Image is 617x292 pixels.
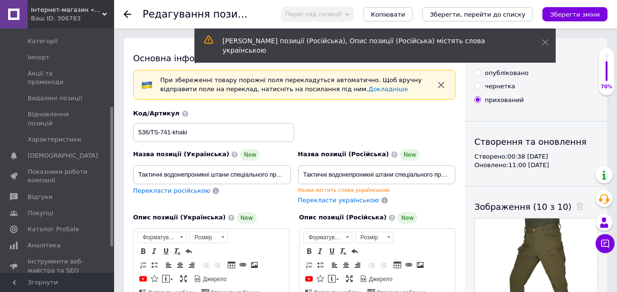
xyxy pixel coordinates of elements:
[28,257,88,274] span: Інструменти веб-майстра та SEO
[329,260,340,270] a: По лівому краю
[138,246,148,256] a: Жирний (Ctrl+B)
[397,212,417,224] span: New
[138,232,177,243] span: Форматування
[474,161,598,170] div: Оновлено: 11:00 [DATE]
[137,232,186,243] a: Форматування
[315,260,326,270] a: Вставити/видалити маркований список
[422,7,533,21] button: Зберегти, перейти до списку
[133,187,210,194] span: Перекласти російською
[298,197,379,204] span: Перекласти українською
[355,232,394,243] a: Розмір
[542,7,607,21] button: Зберегти зміни
[596,234,615,253] button: Чат з покупцем
[240,149,260,160] span: New
[133,165,291,184] input: Наприклад, H&M жіноча сукня зелена 38 розмір вечірня максі з блискітками
[315,246,326,256] a: Курсив (Ctrl+I)
[164,260,174,270] a: По лівому краю
[28,225,79,234] span: Каталог ProSale
[183,246,194,256] a: Повернути (Ctrl+Z)
[338,246,348,256] a: Видалити форматування
[378,260,388,270] a: Збільшити відступ
[474,152,598,161] div: Створено: 00:38 [DATE]
[356,232,384,243] span: Розмір
[485,69,529,77] div: опубліковано
[161,246,171,256] a: Підкреслений (Ctrl+U)
[138,273,148,284] a: Додати відео з YouTube
[327,273,340,284] a: Вставити повідомлення
[133,151,229,158] span: Назва позиції (Українська)
[341,260,351,270] a: По центру
[141,79,153,91] img: :flag-ua:
[238,260,248,270] a: Вставити/Редагувати посилання (Ctrl+L)
[190,232,218,243] span: Розмір
[28,110,88,127] span: Відновлення позицій
[358,273,394,284] a: Джерело
[138,260,148,270] a: Вставити/видалити нумерований список
[485,82,515,91] div: чернетка
[550,11,600,18] i: Зберегти зміни
[28,94,82,103] span: Видалені позиції
[212,260,222,270] a: Збільшити відступ
[178,273,189,284] a: Максимізувати
[28,168,88,185] span: Показники роботи компанії
[392,260,403,270] a: Таблиця
[186,260,197,270] a: По правому краю
[202,275,227,283] span: Джерело
[368,85,408,93] a: Докладніше
[299,214,386,221] span: Опис позиції (Російська)
[400,149,420,160] span: New
[352,260,363,270] a: По правому краю
[371,11,405,18] span: Копіювати
[598,47,615,95] div: 70% Якість заповнення
[175,260,185,270] a: По центру
[599,84,614,90] div: 70%
[363,7,413,21] button: Копіювати
[366,260,377,270] a: Зменшити відступ
[31,14,114,23] div: Ваш ID: 306783
[474,136,598,148] div: Створення та оновлення
[367,275,393,283] span: Джерело
[430,11,525,18] i: Зберегти, перейти до списку
[304,273,314,284] a: Додати відео з YouTube
[304,232,343,243] span: Форматування
[28,53,49,62] span: Імпорт
[298,187,456,194] div: Назва містить слова українською
[172,246,183,256] a: Видалити форматування
[237,212,257,224] span: New
[28,69,88,86] span: Акції та промокоди
[201,260,211,270] a: Зменшити відступ
[133,214,226,221] span: Опис позиції (Українська)
[149,246,160,256] a: Курсив (Ctrl+I)
[249,260,260,270] a: Зображення
[222,36,518,55] div: [PERSON_NAME] позиції (Російська), Опис позиції (Російська) містять слова українською
[304,260,314,270] a: Вставити/видалити нумерований список
[28,193,52,201] span: Відгуки
[133,110,180,117] span: Код/Артикул
[327,246,337,256] a: Підкреслений (Ctrl+U)
[303,232,352,243] a: Форматування
[298,165,456,184] input: Наприклад, H&M жіноча сукня зелена 38 розмір вечірня максі з блискітками
[160,76,422,93] span: При збереженні товару порожні поля перекладуться автоматично. Щоб вручну відправити поле на перек...
[285,10,341,18] span: Перегляд позиції
[304,246,314,256] a: Жирний (Ctrl+B)
[23,20,50,28] span: захисним
[404,260,414,270] a: Вставити/Редагувати посилання (Ctrl+L)
[161,273,174,284] a: Вставити повідомлення
[124,10,131,18] div: Повернутися назад
[28,209,53,217] span: Покупці
[149,260,160,270] a: Вставити/видалити маркований список
[28,37,58,46] span: Категорії
[298,151,389,158] span: Назва позиції (Російська)
[193,273,228,284] a: Джерело
[485,96,524,104] div: прихований
[28,151,98,160] span: [DEMOGRAPHIC_DATA]
[349,246,360,256] a: Повернути (Ctrl+Z)
[28,135,81,144] span: Характеристики
[315,273,326,284] a: Вставити іконку
[344,273,355,284] a: Максимізувати
[415,260,425,270] a: Зображення
[226,260,237,270] a: Таблиця
[28,241,60,250] span: Аналітика
[149,273,160,284] a: Вставити іконку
